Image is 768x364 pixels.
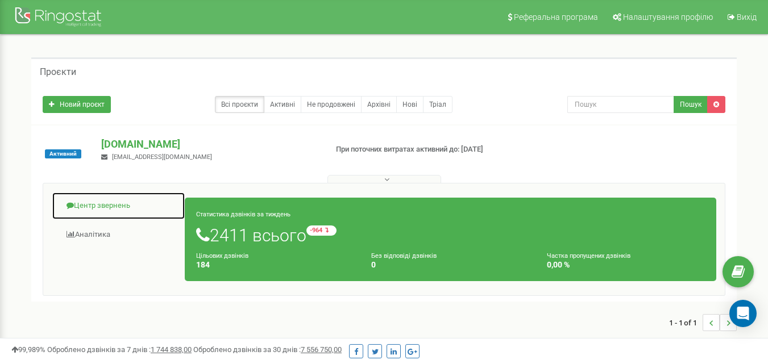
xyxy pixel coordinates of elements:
span: 99,989% [11,345,45,354]
a: Тріал [423,96,453,113]
span: [EMAIL_ADDRESS][DOMAIN_NAME] [112,153,212,161]
h4: 0,00 % [547,261,705,269]
a: Архівні [361,96,397,113]
a: Аналiтика [52,221,185,249]
h1: 2411 всього [196,225,705,245]
h5: Проєкти [40,67,76,77]
small: Частка пропущених дзвінків [547,252,630,260]
small: Цільових дзвінків [196,252,248,260]
p: [DOMAIN_NAME] [101,137,317,152]
a: Активні [264,96,301,113]
small: -964 [306,225,337,236]
span: Налаштування профілю [623,12,713,22]
h4: 184 [196,261,354,269]
span: Оброблено дзвінків за 30 днів : [193,345,342,354]
a: Не продовжені [301,96,362,113]
a: Новий проєкт [43,96,111,113]
span: 1 - 1 of 1 [669,314,703,331]
a: Центр звернень [52,192,185,220]
span: Оброблено дзвінків за 7 днів : [47,345,192,354]
span: Вихід [737,12,757,22]
input: Пошук [567,96,674,113]
span: Реферальна програма [514,12,598,22]
small: Без відповіді дзвінків [371,252,437,260]
a: Нові [396,96,424,113]
u: 1 744 838,00 [151,345,192,354]
span: Активний [45,149,81,158]
h4: 0 [371,261,529,269]
nav: ... [669,303,737,342]
small: Статистика дзвінків за тиждень [196,211,290,218]
u: 7 556 750,00 [301,345,342,354]
div: Open Intercom Messenger [729,300,757,327]
button: Пошук [674,96,708,113]
a: Всі проєкти [215,96,264,113]
p: При поточних витратах активний до: [DATE] [336,144,494,155]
